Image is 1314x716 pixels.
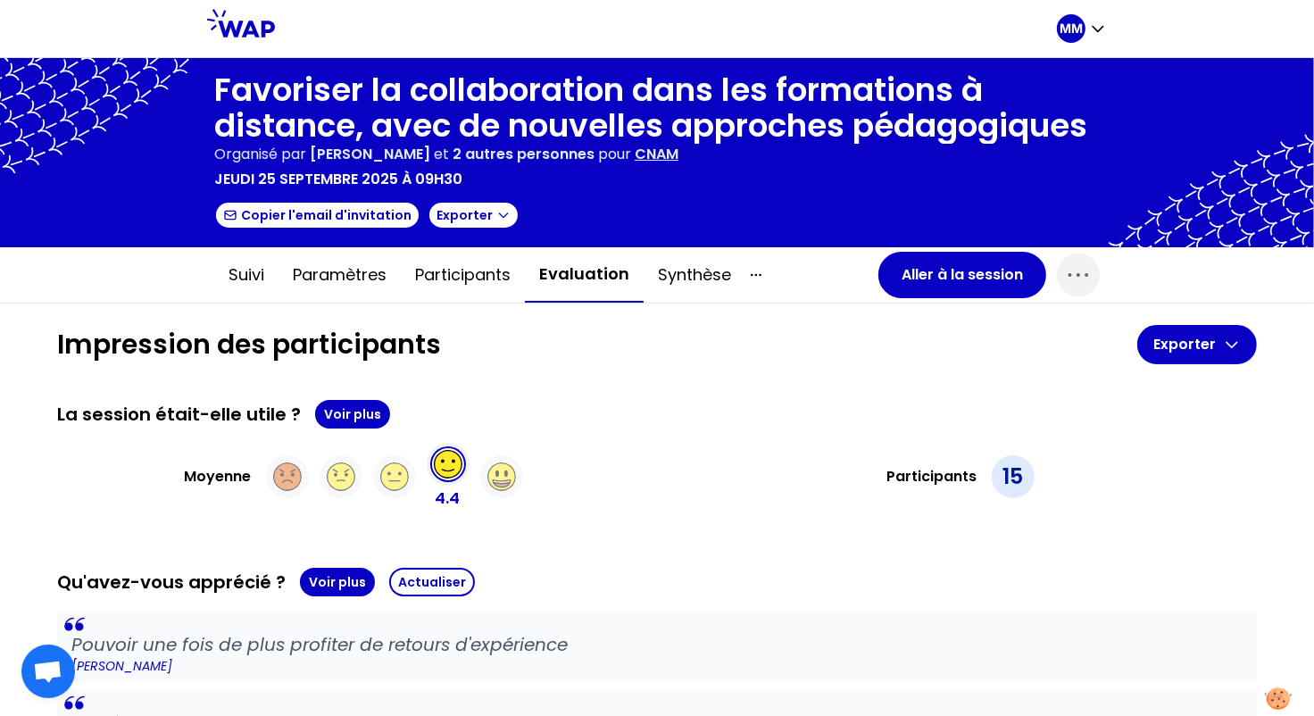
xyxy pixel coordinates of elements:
p: [PERSON_NAME] [71,657,1243,675]
span: [PERSON_NAME] [310,144,430,164]
button: Voir plus [315,400,390,429]
p: pour [598,144,631,165]
button: Exporter [1137,325,1257,364]
button: Synthèse [644,248,745,302]
div: Ouvrir le chat [21,645,75,698]
span: 2 autres personnes [453,144,595,164]
p: et [310,144,595,165]
p: 4.4 [436,486,461,511]
button: Evaluation [525,247,644,303]
h1: Impression des participants [57,329,1137,361]
h3: Participants [887,466,977,487]
button: Aller à la session [878,252,1046,298]
p: Organisé par [214,144,306,165]
button: Copier l'email d'invitation [214,201,420,229]
button: Paramètres [279,248,401,302]
p: CNAM [635,144,678,165]
div: Qu'avez-vous apprécié ? [57,568,1257,596]
button: Voir plus [300,568,375,596]
h1: Favoriser la collaboration dans les formations à distance, avec de nouvelles approches pédagogiques [214,72,1100,144]
p: 15 [1002,462,1023,491]
button: Participants [401,248,525,302]
p: jeudi 25 septembre 2025 à 09h30 [214,169,462,190]
div: La session était-elle utile ? [57,400,1257,429]
button: Actualiser [389,568,475,596]
button: MM [1057,14,1107,43]
h3: Moyenne [185,466,252,487]
p: Pouvoir une fois de plus profiter de retours d'expérience [71,632,1243,657]
button: Suivi [214,248,279,302]
button: Exporter [428,201,520,229]
p: MM [1060,20,1083,37]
